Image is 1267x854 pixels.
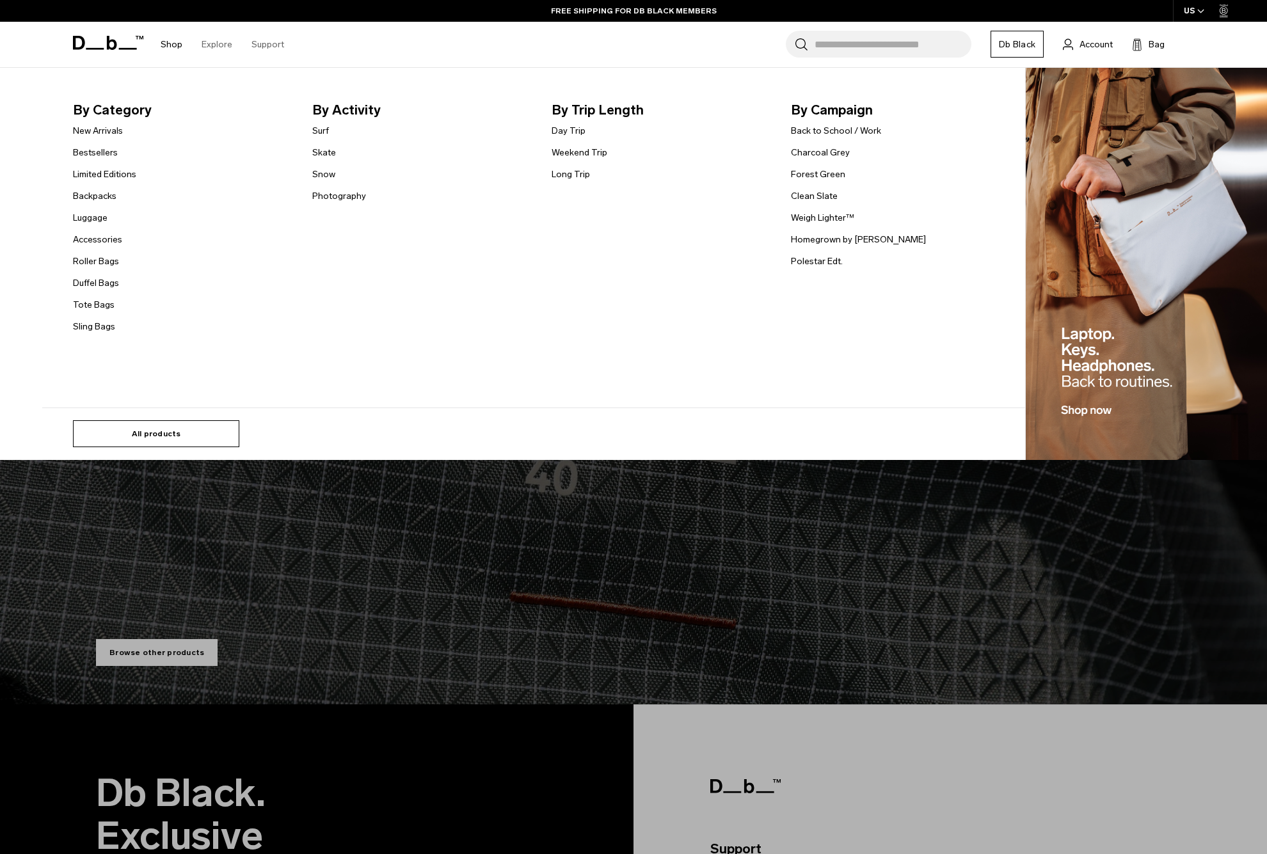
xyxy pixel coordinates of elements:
a: Surf [312,124,329,138]
nav: Main Navigation [151,22,294,67]
a: Tote Bags [73,298,115,312]
a: Skate [312,146,336,159]
a: Duffel Bags [73,276,119,290]
a: FREE SHIPPING FOR DB BLACK MEMBERS [551,5,717,17]
a: Support [251,22,284,67]
button: Bag [1132,36,1165,52]
a: New Arrivals [73,124,123,138]
a: Weekend Trip [552,146,607,159]
a: Weigh Lighter™ [791,211,854,225]
a: All products [73,420,239,447]
a: Homegrown by [PERSON_NAME] [791,233,926,246]
a: Accessories [73,233,122,246]
a: Roller Bags [73,255,119,268]
a: Snow [312,168,335,181]
a: Back to School / Work [791,124,881,138]
a: Explore [202,22,232,67]
img: Db [1026,68,1267,460]
a: Shop [161,22,182,67]
a: Day Trip [552,124,586,138]
a: Photography [312,189,366,203]
span: By Category [73,100,292,120]
a: Account [1063,36,1113,52]
a: Backpacks [73,189,116,203]
a: Polestar Edt. [791,255,843,268]
a: Db Black [991,31,1044,58]
span: By Trip Length [552,100,770,120]
a: Long Trip [552,168,590,181]
span: By Campaign [791,100,1010,120]
a: Sling Bags [73,320,115,333]
a: Charcoal Grey [791,146,850,159]
a: Forest Green [791,168,845,181]
a: Bestsellers [73,146,118,159]
a: Clean Slate [791,189,838,203]
a: Luggage [73,211,108,225]
span: Bag [1149,38,1165,51]
span: Account [1080,38,1113,51]
span: By Activity [312,100,531,120]
a: Limited Editions [73,168,136,181]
